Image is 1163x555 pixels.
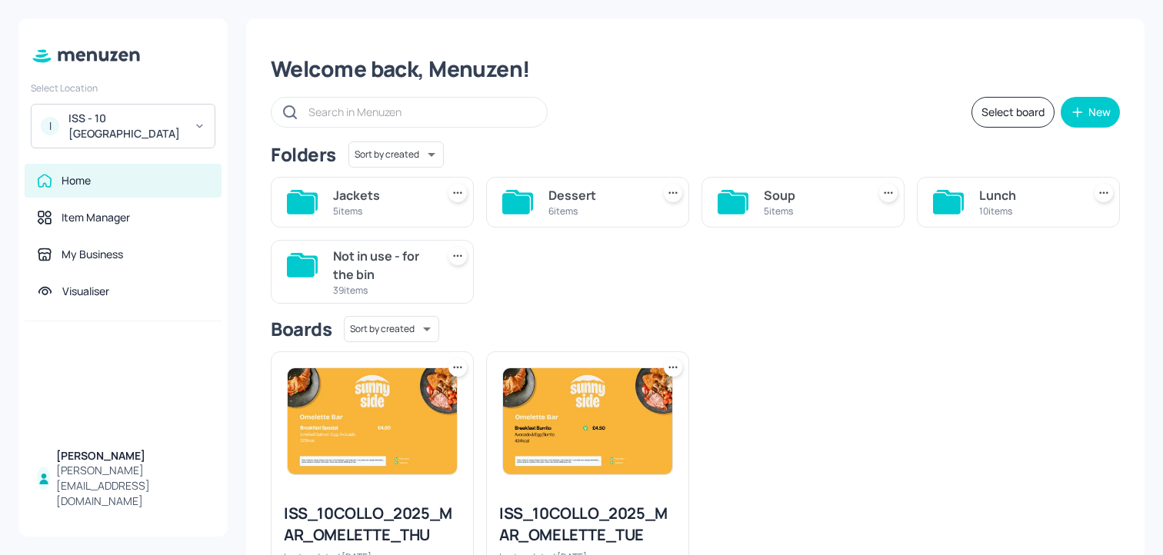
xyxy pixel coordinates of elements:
[68,111,185,141] div: ISS - 10 [GEOGRAPHIC_DATA]
[979,186,1076,204] div: Lunch
[56,448,209,464] div: [PERSON_NAME]
[333,204,430,218] div: 5 items
[308,101,532,123] input: Search in Menuzen
[1088,107,1111,118] div: New
[271,142,336,167] div: Folders
[62,247,123,262] div: My Business
[333,284,430,297] div: 39 items
[348,139,444,170] div: Sort by created
[62,284,109,299] div: Visualiser
[503,368,672,474] img: 2025-08-29-1756454443696u54qv3gph4.jpeg
[56,463,209,509] div: [PERSON_NAME][EMAIL_ADDRESS][DOMAIN_NAME]
[31,81,215,95] div: Select Location
[41,117,59,135] div: I
[971,97,1055,128] button: Select board
[333,247,430,284] div: Not in use - for the bin
[271,317,332,341] div: Boards
[62,210,130,225] div: Item Manager
[62,173,91,188] div: Home
[271,55,1120,83] div: Welcome back, Menuzen!
[333,186,430,204] div: Jackets
[548,204,645,218] div: 6 items
[764,186,861,204] div: Soup
[1061,97,1120,128] button: New
[548,186,645,204] div: Dessert
[284,503,461,546] div: ISS_10COLLO_2025_MAR_OMELETTE_THU
[764,204,861,218] div: 5 items
[499,503,676,546] div: ISS_10COLLO_2025_MAR_OMELETTE_TUE
[344,314,439,344] div: Sort by created
[288,368,457,474] img: 2025-08-29-1756455170588zuoxskk7pe.jpeg
[979,204,1076,218] div: 10 items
